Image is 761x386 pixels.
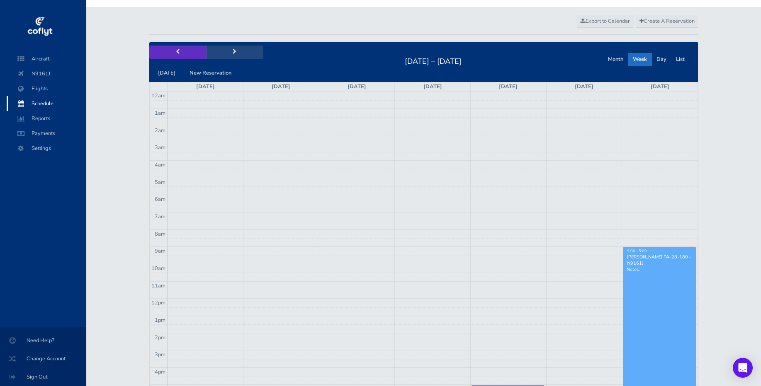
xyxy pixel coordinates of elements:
a: [DATE] [196,83,215,90]
a: [DATE] [651,83,669,90]
button: [DATE] [153,67,180,80]
a: [DATE] [348,83,366,90]
span: Change Account [10,351,76,366]
span: 7am [155,213,165,220]
span: 5am [155,179,165,186]
span: Aircraft [15,51,78,66]
span: Settings [15,141,78,156]
span: 6am [155,195,165,203]
div: Open Intercom Messenger [733,358,753,378]
span: 12am [151,92,165,99]
span: 4pm [155,368,165,376]
span: Create A Reservation [639,17,695,25]
span: Payments [15,126,78,141]
span: 8am [155,230,165,238]
h2: [DATE] – [DATE] [400,55,467,66]
button: Day [652,53,671,66]
p: Notes: [627,266,692,273]
a: [DATE] [272,83,290,90]
span: Need Help? [10,333,76,348]
span: N9161J [15,66,78,81]
img: coflyt logo [26,14,53,39]
button: prev [149,46,207,58]
span: Export to Calendar [581,17,630,25]
a: [DATE] [575,83,593,90]
span: 2pm [155,334,165,341]
a: Export to Calendar [577,15,634,28]
span: 4am [155,161,165,169]
span: 1am [155,109,165,117]
span: 3am [155,144,165,151]
button: Week [628,53,652,66]
button: New Reservation [185,67,236,80]
a: [DATE] [499,83,518,90]
span: Schedule [15,96,78,111]
span: 11am [151,282,165,289]
span: Sign Out [10,369,76,384]
span: 9am [155,247,165,255]
button: Month [603,53,628,66]
button: List [671,53,690,66]
span: 10am [151,265,165,272]
span: 1pm [155,316,165,324]
button: next [206,46,263,58]
span: 12pm [151,299,165,306]
a: Create A Reservation [636,15,698,28]
span: 2am [155,127,165,134]
span: 9:00 - 5:00 [627,248,647,253]
a: [DATE] [423,83,442,90]
span: Reports [15,111,78,126]
span: Flights [15,81,78,96]
div: [PERSON_NAME] PA-28-180 - N9161J [627,254,692,266]
span: 3pm [155,351,165,358]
